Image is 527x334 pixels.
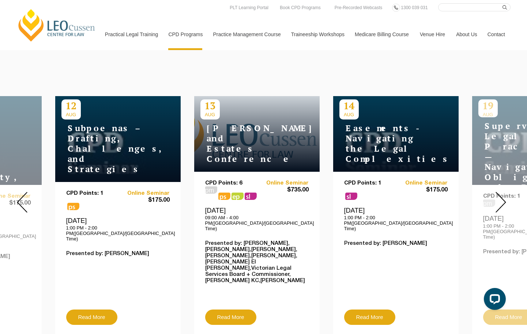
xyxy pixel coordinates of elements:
[396,180,448,186] a: Online Seminar
[118,197,170,204] span: $175.00
[257,180,309,186] a: Online Seminar
[61,99,81,112] p: 12
[478,285,509,316] iframe: LiveChat chat widget
[399,4,429,12] a: 1300 039 031
[66,225,170,242] p: 1:00 PM - 2:00 PM([GEOGRAPHIC_DATA]/[GEOGRAPHIC_DATA] Time)
[344,206,448,231] div: [DATE]
[451,19,482,50] a: About Us
[66,190,118,197] p: CPD Points: 1
[333,4,384,12] a: Pre-Recorded Webcasts
[66,251,170,257] p: Presented by: [PERSON_NAME]
[396,186,448,194] span: $175.00
[401,5,428,10] span: 1300 039 031
[208,19,286,50] a: Practice Management Course
[339,123,431,164] h4: Easements - Navigating the Legal Complexities
[17,192,27,213] img: Prev
[349,19,414,50] a: Medicare Billing Course
[66,310,117,325] a: Read More
[205,215,309,231] p: 09:00 AM - 4:00 PM([GEOGRAPHIC_DATA]/[GEOGRAPHIC_DATA] Time)
[286,19,349,50] a: Traineeship Workshops
[205,180,257,186] p: CPD Points: 6
[414,19,451,50] a: Venue Hire
[344,215,448,231] p: 1:00 PM - 2:00 PM([GEOGRAPHIC_DATA]/[GEOGRAPHIC_DATA] Time)
[200,112,220,117] span: AUG
[205,206,309,231] div: [DATE]
[231,193,244,200] span: ps
[200,123,292,164] h4: [PERSON_NAME] and Estates Conference
[67,203,79,210] span: ps
[218,193,230,200] span: ps
[61,112,81,117] span: AUG
[257,186,309,194] span: $735.00
[118,190,170,197] a: Online Seminar
[205,310,256,325] a: Read More
[228,4,270,12] a: PLT Learning Portal
[16,8,97,42] a: [PERSON_NAME] Centre for Law
[345,193,357,200] span: sl
[205,186,217,194] span: pm
[163,19,207,50] a: CPD Programs
[344,240,448,247] p: Presented by: [PERSON_NAME]
[344,180,396,186] p: CPD Points: 1
[278,4,322,12] a: Book CPD Programs
[66,217,170,242] div: [DATE]
[482,19,511,50] a: Contact
[339,112,359,117] span: AUG
[200,99,220,112] p: 13
[61,123,153,174] h4: Subpoenas – Drafting, Challenges, and Strategies
[339,99,359,112] p: 14
[344,310,395,325] a: Read More
[245,193,257,200] span: sl
[99,19,163,50] a: Practical Legal Training
[205,240,309,284] p: Presented by: [PERSON_NAME],[PERSON_NAME],[PERSON_NAME],[PERSON_NAME],[PERSON_NAME],[PERSON_NAME]...
[496,192,506,213] img: Next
